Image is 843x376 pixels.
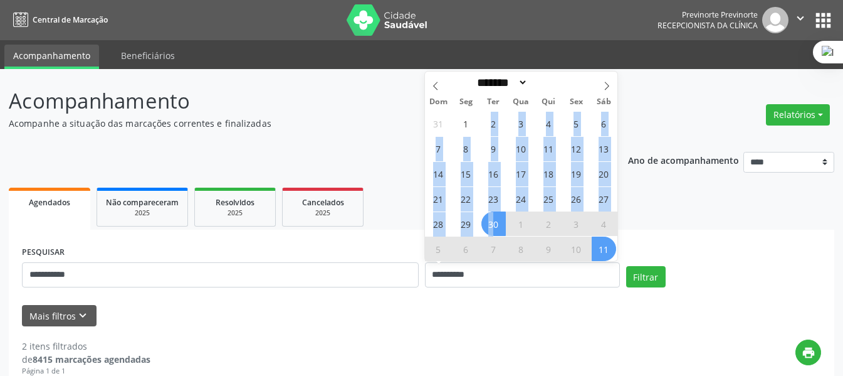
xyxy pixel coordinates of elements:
[528,76,569,89] input: Year
[564,212,589,236] span: Outubro 3, 2025
[9,85,587,117] p: Acompanhamento
[22,340,150,353] div: 2 itens filtrados
[76,309,90,323] i: keyboard_arrow_down
[628,152,739,168] p: Ano de acompanhamento
[507,98,535,106] span: Qua
[454,161,478,186] span: Setembro 15, 2025
[9,117,587,130] p: Acompanhe a situação das marcações correntes e finalizadas
[537,186,561,211] span: Setembro 25, 2025
[481,237,506,261] span: Outubro 7, 2025
[479,98,507,106] span: Ter
[564,161,589,186] span: Setembro 19, 2025
[537,212,561,236] span: Outubro 2, 2025
[454,111,478,136] span: Setembro 1, 2025
[291,208,354,218] div: 2025
[22,353,150,366] div: de
[481,111,506,136] span: Setembro 2, 2025
[537,237,561,261] span: Outubro 9, 2025
[509,186,533,211] span: Setembro 24, 2025
[537,161,561,186] span: Setembro 18, 2025
[425,98,453,106] span: Dom
[426,161,451,186] span: Setembro 14, 2025
[509,161,533,186] span: Setembro 17, 2025
[590,98,617,106] span: Sáb
[564,237,589,261] span: Outubro 10, 2025
[481,186,506,211] span: Setembro 23, 2025
[592,237,616,261] span: Outubro 11, 2025
[592,161,616,186] span: Setembro 20, 2025
[509,111,533,136] span: Setembro 3, 2025
[426,111,451,136] span: Agosto 31, 2025
[454,237,478,261] span: Outubro 6, 2025
[9,9,108,30] a: Central de Marcação
[481,136,506,161] span: Setembro 9, 2025
[106,197,179,208] span: Não compareceram
[509,136,533,161] span: Setembro 10, 2025
[216,197,254,208] span: Resolvidos
[564,186,589,211] span: Setembro 26, 2025
[762,7,788,33] img: img
[426,212,451,236] span: Setembro 28, 2025
[302,197,344,208] span: Cancelados
[426,237,451,261] span: Outubro 5, 2025
[454,212,478,236] span: Setembro 29, 2025
[535,98,562,106] span: Qui
[657,20,758,31] span: Recepcionista da clínica
[626,266,666,287] button: Filtrar
[426,136,451,161] span: Setembro 7, 2025
[454,186,478,211] span: Setembro 22, 2025
[33,353,150,365] strong: 8415 marcações agendadas
[112,45,184,67] a: Beneficiários
[509,237,533,261] span: Outubro 8, 2025
[33,14,108,25] span: Central de Marcação
[657,9,758,20] div: Previnorte Previnorte
[564,111,589,136] span: Setembro 5, 2025
[537,111,561,136] span: Setembro 4, 2025
[793,11,807,25] i: 
[29,197,70,208] span: Agendados
[592,186,616,211] span: Setembro 27, 2025
[564,136,589,161] span: Setembro 12, 2025
[473,76,528,89] select: Month
[106,208,179,218] div: 2025
[562,98,590,106] span: Sex
[204,208,266,218] div: 2025
[481,212,506,236] span: Setembro 30, 2025
[795,340,821,365] button: print
[788,7,812,33] button: 
[592,212,616,236] span: Outubro 4, 2025
[766,104,830,126] button: Relatórios
[22,305,97,327] button: Mais filtroskeyboard_arrow_down
[454,136,478,161] span: Setembro 8, 2025
[592,136,616,161] span: Setembro 13, 2025
[509,212,533,236] span: Outubro 1, 2025
[481,161,506,186] span: Setembro 16, 2025
[802,346,815,360] i: print
[452,98,479,106] span: Seg
[22,243,65,262] label: PESQUISAR
[537,136,561,161] span: Setembro 11, 2025
[812,9,834,31] button: apps
[426,186,451,211] span: Setembro 21, 2025
[4,45,99,69] a: Acompanhamento
[592,111,616,136] span: Setembro 6, 2025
